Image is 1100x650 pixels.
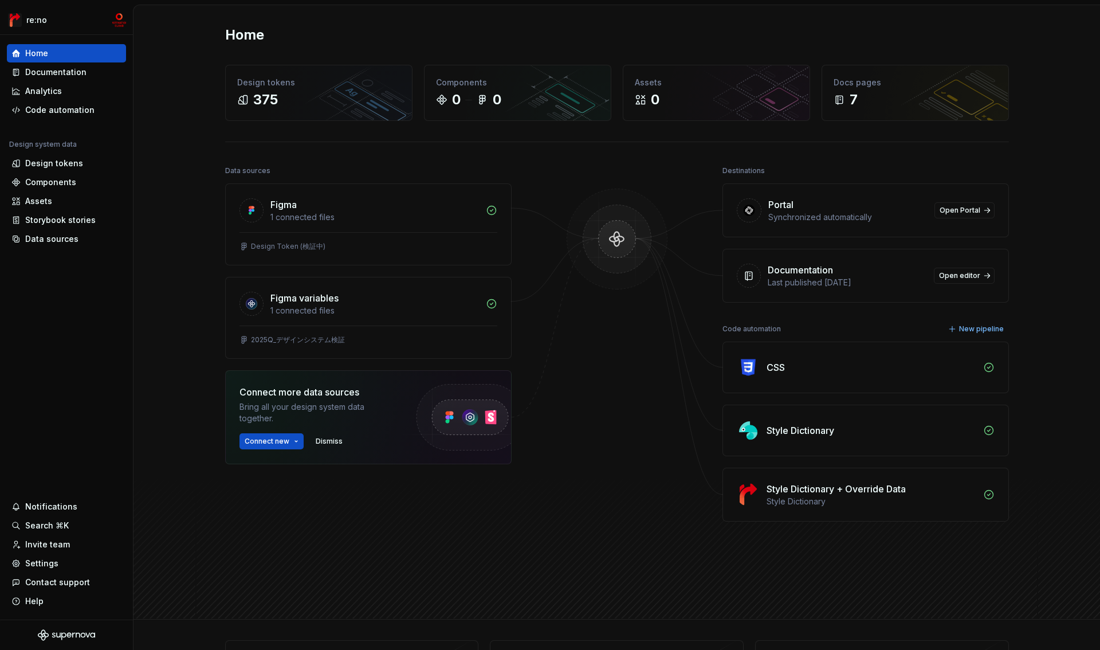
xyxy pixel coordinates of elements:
button: Dismiss [311,433,348,449]
button: Notifications [7,498,126,516]
span: New pipeline [959,324,1004,334]
span: Connect new [245,437,289,446]
div: Contact support [25,577,90,588]
a: Figma variables1 connected files2025Q_デザインシステム検証 [225,277,512,359]
div: Help [25,596,44,607]
img: 4ec385d3-6378-425b-8b33-6545918efdc5.png [8,13,22,27]
div: Home [25,48,48,59]
a: Assets [7,192,126,210]
div: Style Dictionary [767,424,834,437]
div: Notifications [25,501,77,512]
div: Documentation [25,66,87,78]
a: Invite team [7,535,126,554]
span: Open Portal [940,206,980,215]
div: Figma variables [270,291,339,305]
div: Data sources [225,163,270,179]
span: Dismiss [316,437,343,446]
div: Assets [25,195,52,207]
a: Open editor [934,268,995,284]
div: Settings [25,558,58,569]
div: Search ⌘K [25,520,69,531]
div: Invite team [25,539,70,550]
div: Components [25,177,76,188]
a: Components00 [424,65,611,121]
div: Design Token (検証中) [251,242,325,251]
button: re:nomc-develop [2,7,131,32]
div: 7 [850,91,858,109]
a: Figma1 connected filesDesign Token (検証中) [225,183,512,265]
div: 2025Q_デザインシステム検証 [251,335,345,344]
div: Synchronized automatically [768,212,928,223]
div: Design system data [9,140,77,149]
div: Components [436,77,599,88]
button: Connect new [239,433,304,449]
div: Storybook stories [25,214,96,226]
div: 1 connected files [270,305,479,316]
div: re:no [26,14,47,26]
a: Open Portal [934,202,995,218]
button: Help [7,592,126,610]
div: Design tokens [25,158,83,169]
a: Code automation [7,101,126,119]
button: New pipeline [945,321,1009,337]
div: Assets [635,77,798,88]
div: Style Dictionary [767,496,976,507]
div: Docs pages [834,77,997,88]
h2: Home [225,26,264,44]
a: Design tokens [7,154,126,173]
span: Open editor [939,271,980,280]
div: Figma [270,198,297,212]
a: Docs pages7 [822,65,1009,121]
div: Last published [DATE] [768,277,927,288]
a: Analytics [7,82,126,100]
div: 375 [253,91,278,109]
div: Style Dictionary + Override Data [767,482,906,496]
button: Contact support [7,573,126,592]
div: 0 [493,91,501,109]
a: Storybook stories [7,211,126,229]
div: Code automation [25,104,95,116]
div: Destinations [722,163,765,179]
div: Code automation [722,321,781,337]
button: Search ⌘K [7,516,126,535]
a: Home [7,44,126,62]
div: Analytics [25,85,62,97]
div: 1 connected files [270,212,479,223]
a: Design tokens375 [225,65,412,121]
div: Connect more data sources [239,385,394,399]
div: CSS [767,361,785,374]
div: 0 [651,91,659,109]
div: Portal [768,198,793,212]
a: Data sources [7,230,126,248]
img: mc-develop [112,13,126,27]
div: 0 [452,91,461,109]
a: Assets0 [623,65,810,121]
a: Documentation [7,63,126,81]
div: Design tokens [237,77,400,88]
svg: Supernova Logo [38,629,95,641]
div: Documentation [768,263,833,277]
a: Settings [7,554,126,573]
div: Bring all your design system data together. [239,401,394,424]
div: Data sources [25,233,78,245]
a: Components [7,173,126,191]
